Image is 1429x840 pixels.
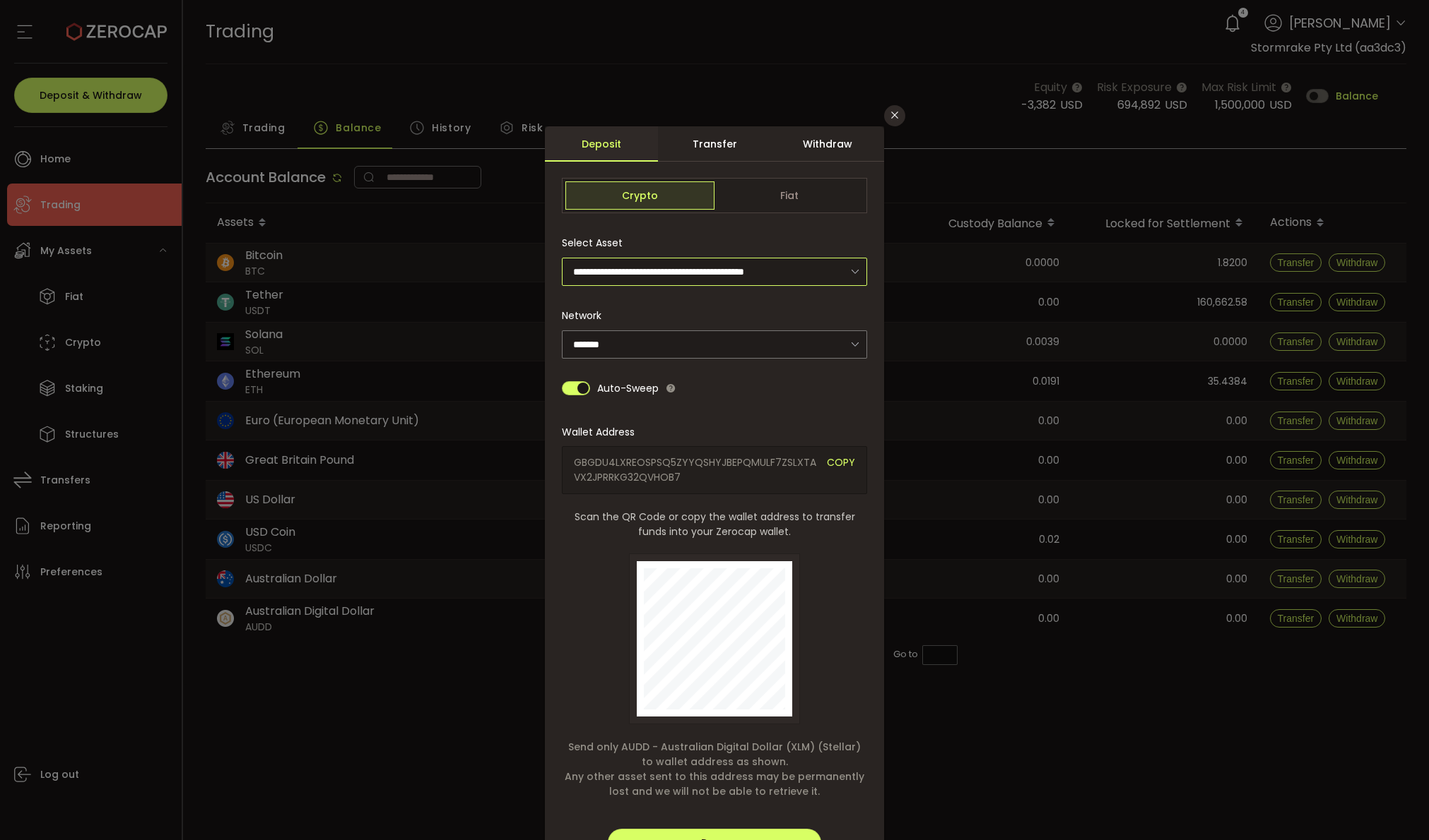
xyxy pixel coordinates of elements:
[1358,772,1429,840] iframe: Chat Widget
[714,181,864,210] span: Fiat
[562,769,867,799] span: Any other asset sent to this address may be permanently lost and we will not be able to retrieve it.
[562,510,867,539] span: Scan the QR Code or copy the wallet address to transfer funds into your Zerocap wallet.
[562,740,867,769] span: Send only AUDD - Australian Digital Dollar (XLM) (Stellar) to wallet address as shown.
[884,105,905,126] button: Close
[562,308,610,323] label: Network
[562,236,631,250] label: Select Asset
[658,126,771,162] div: Transfer
[771,126,884,162] div: Withdraw
[562,425,643,439] label: Wallet Address
[827,455,855,485] span: COPY
[545,126,658,162] div: Deposit
[597,374,659,402] span: Auto-Sweep
[565,181,714,210] span: Crypto
[574,455,816,485] span: GBGDU4LXREOSPSQ5ZYYQSHYJBEPQMULF7ZSLXTAVX2JPRRKG32QVHOB7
